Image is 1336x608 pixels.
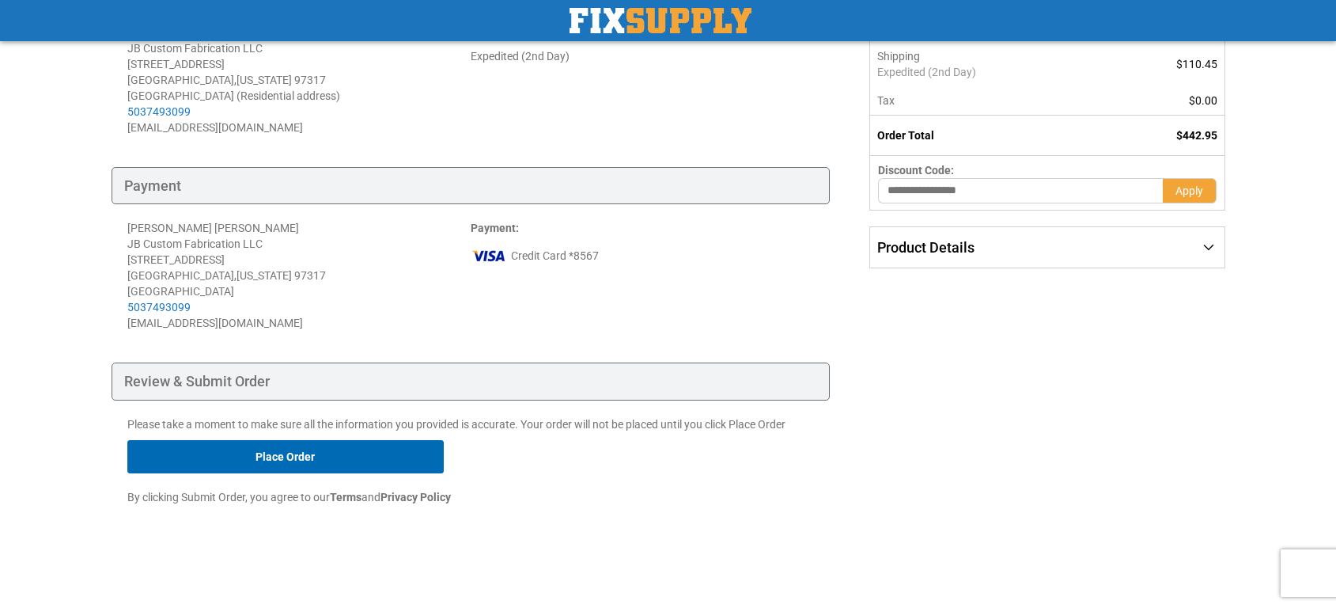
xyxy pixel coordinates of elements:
[127,105,191,118] a: 5037493099
[1175,184,1203,197] span: Apply
[471,244,814,268] div: Credit Card *8567
[127,25,471,135] address: [PERSON_NAME] [PERSON_NAME] JB Custom Fabrication LLC [STREET_ADDRESS] [GEOGRAPHIC_DATA] , 97317 ...
[127,301,191,313] a: 5037493099
[237,74,292,86] span: [US_STATE]
[112,167,831,205] div: Payment
[127,416,815,432] p: Please take a moment to make sure all the information you provided is accurate. Your order will n...
[570,8,751,33] img: Fix Industrial Supply
[471,222,516,234] span: Payment
[112,363,831,401] div: Review & Submit Order
[877,129,934,142] strong: Order Total
[877,64,1099,80] span: Expedited (2nd Day)
[127,440,444,473] button: Place Order
[570,8,751,33] a: store logo
[1176,129,1217,142] span: $442.95
[870,86,1107,116] th: Tax
[237,269,292,282] span: [US_STATE]
[1163,178,1217,203] button: Apply
[127,220,471,315] div: [PERSON_NAME] [PERSON_NAME] JB Custom Fabrication LLC [STREET_ADDRESS] [GEOGRAPHIC_DATA] , 97317 ...
[1189,94,1217,107] span: $0.00
[127,121,303,134] span: [EMAIL_ADDRESS][DOMAIN_NAME]
[1176,58,1217,70] span: $110.45
[330,491,361,503] strong: Terms
[471,222,519,234] strong: :
[380,491,451,503] strong: Privacy Policy
[127,317,303,329] span: [EMAIL_ADDRESS][DOMAIN_NAME]
[471,244,507,268] img: vi.png
[471,48,814,64] div: Expedited (2nd Day)
[878,164,954,177] span: Discount Code:
[127,489,815,505] p: By clicking Submit Order, you agree to our and
[877,239,975,256] span: Product Details
[877,50,920,63] span: Shipping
